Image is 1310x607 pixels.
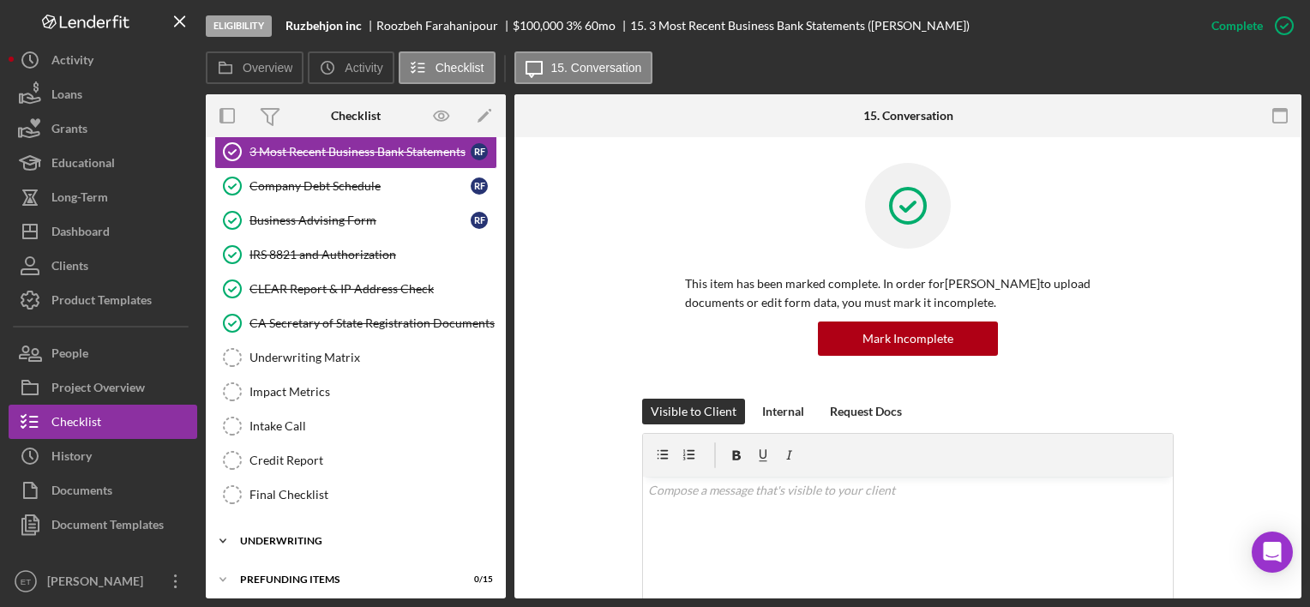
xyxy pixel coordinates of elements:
[376,19,513,33] div: Roozbeh Farahanipour
[21,577,31,586] text: ET
[214,443,497,478] a: Credit Report
[9,214,197,249] button: Dashboard
[214,409,497,443] a: Intake Call
[51,214,110,253] div: Dashboard
[214,237,497,272] a: IRS 8821 and Authorization
[585,19,616,33] div: 60 mo
[566,19,582,33] div: 3 %
[285,19,362,33] b: Ruzbehjon inc
[249,213,471,227] div: Business Advising Form
[51,146,115,184] div: Educational
[249,282,496,296] div: CLEAR Report & IP Address Check
[43,564,154,603] div: [PERSON_NAME]
[206,51,303,84] button: Overview
[821,399,910,424] button: Request Docs
[9,405,197,439] button: Checklist
[9,283,197,317] button: Product Templates
[830,399,902,424] div: Request Docs
[51,77,82,116] div: Loans
[862,322,953,356] div: Mark Incomplete
[249,351,496,364] div: Underwriting Matrix
[513,18,563,33] span: $100,000
[51,283,152,322] div: Product Templates
[471,143,488,160] div: R F
[51,249,88,287] div: Clients
[436,61,484,75] label: Checklist
[9,180,197,214] button: Long-Term
[1211,9,1263,43] div: Complete
[51,370,145,409] div: Project Overview
[399,51,496,84] button: Checklist
[9,111,197,146] button: Grants
[331,109,381,123] div: Checklist
[9,564,197,598] button: ET[PERSON_NAME]
[243,61,292,75] label: Overview
[630,19,970,33] div: 15. 3 Most Recent Business Bank Statements ([PERSON_NAME])
[214,340,497,375] a: Underwriting Matrix
[240,574,450,585] div: Prefunding Items
[51,43,93,81] div: Activity
[249,179,471,193] div: Company Debt Schedule
[754,399,813,424] button: Internal
[249,248,496,261] div: IRS 8821 and Authorization
[214,169,497,203] a: Company Debt ScheduleRF
[51,336,88,375] div: People
[308,51,394,84] button: Activity
[471,212,488,229] div: R F
[551,61,642,75] label: 15. Conversation
[249,419,496,433] div: Intake Call
[9,508,197,542] button: Document Templates
[818,322,998,356] button: Mark Incomplete
[249,454,496,467] div: Credit Report
[240,536,484,546] div: Underwriting
[51,439,92,478] div: History
[9,146,197,180] button: Educational
[9,77,197,111] button: Loans
[214,478,497,512] a: Final Checklist
[514,51,653,84] button: 15. Conversation
[1194,9,1301,43] button: Complete
[206,15,272,37] div: Eligibility
[51,111,87,150] div: Grants
[214,135,497,169] a: 3 Most Recent Business Bank StatementsRF
[863,109,953,123] div: 15. Conversation
[685,274,1131,313] p: This item has been marked complete. In order for [PERSON_NAME] to upload documents or edit form d...
[345,61,382,75] label: Activity
[51,405,101,443] div: Checklist
[1252,532,1293,573] div: Open Intercom Messenger
[249,316,496,330] div: CA Secretary of State Registration Documents
[642,399,745,424] button: Visible to Client
[249,488,496,502] div: Final Checklist
[762,399,804,424] div: Internal
[9,439,197,473] button: History
[51,473,112,512] div: Documents
[9,249,197,283] button: Clients
[9,473,197,508] button: Documents
[651,399,736,424] div: Visible to Client
[214,375,497,409] a: Impact Metrics
[214,203,497,237] a: Business Advising FormRF
[51,508,164,546] div: Document Templates
[9,336,197,370] a: People
[249,145,471,159] div: 3 Most Recent Business Bank Statements
[9,43,197,77] button: Activity
[214,272,497,306] a: CLEAR Report & IP Address Check
[9,370,197,405] button: Project Overview
[462,574,493,585] div: 0 / 15
[51,180,108,219] div: Long-Term
[249,385,496,399] div: Impact Metrics
[214,306,497,340] a: CA Secretary of State Registration Documents
[471,177,488,195] div: R F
